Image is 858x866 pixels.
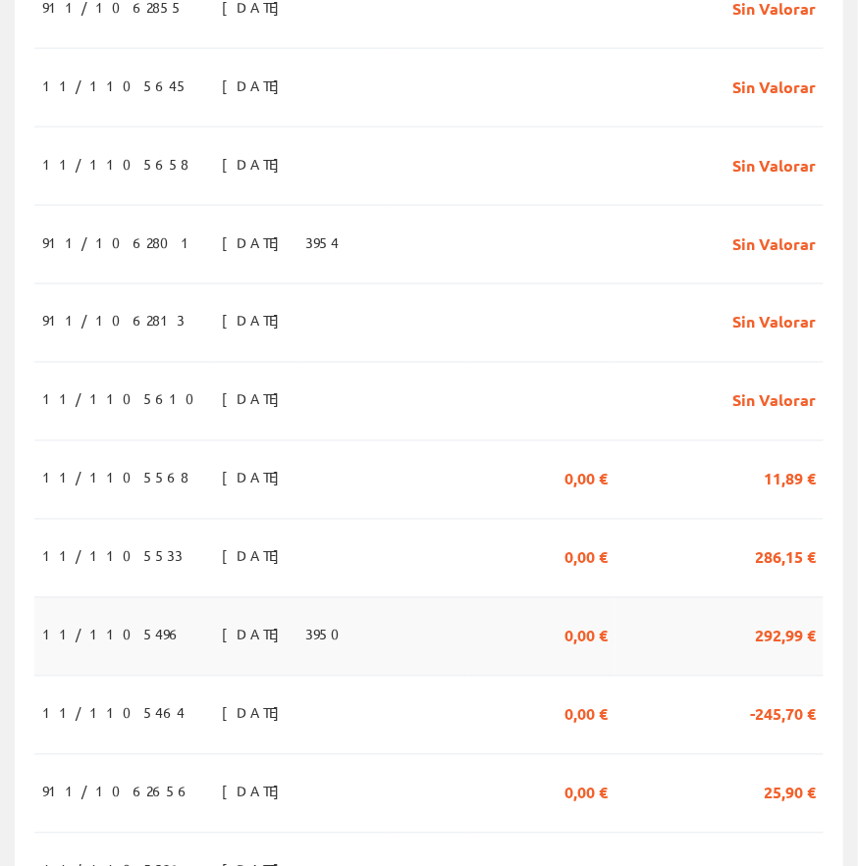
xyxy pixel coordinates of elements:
span: 11/1105464 [42,696,185,730]
span: 11,89 € [764,461,816,494]
span: Sin Valorar [732,382,816,416]
span: 286,15 € [755,539,816,573]
span: 11/1105645 [42,69,188,102]
span: [DATE] [222,382,290,416]
span: [DATE] [222,147,290,180]
span: 0,00 € [564,618,608,651]
span: 11/1105658 [42,147,188,180]
span: 911/1062801 [42,226,197,259]
span: [DATE] [222,539,290,573]
span: [DATE] [222,461,290,494]
span: [DATE] [222,696,290,730]
span: 11/1105496 [42,618,183,651]
span: 11/1105568 [42,461,188,494]
span: 0,00 € [564,461,608,494]
span: 3950 [305,618,351,651]
span: Sin Valorar [732,226,816,259]
span: 3954 [305,226,339,259]
span: [DATE] [222,775,290,808]
span: 911/1062656 [42,775,191,808]
span: 0,00 € [564,775,608,808]
span: Sin Valorar [732,69,816,102]
span: -245,70 € [750,696,816,730]
span: 0,00 € [564,696,608,730]
span: 911/1062813 [42,304,185,337]
span: 0,00 € [564,539,608,573]
span: [DATE] [222,226,290,259]
span: [DATE] [222,304,290,337]
span: Sin Valorar [732,304,816,337]
span: 11/1105533 [42,539,183,573]
span: [DATE] [222,69,290,102]
span: 292,99 € [755,618,816,651]
span: [DATE] [222,618,290,651]
span: 25,90 € [764,775,816,808]
span: 11/1105610 [42,382,206,416]
span: Sin Valorar [732,147,816,180]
